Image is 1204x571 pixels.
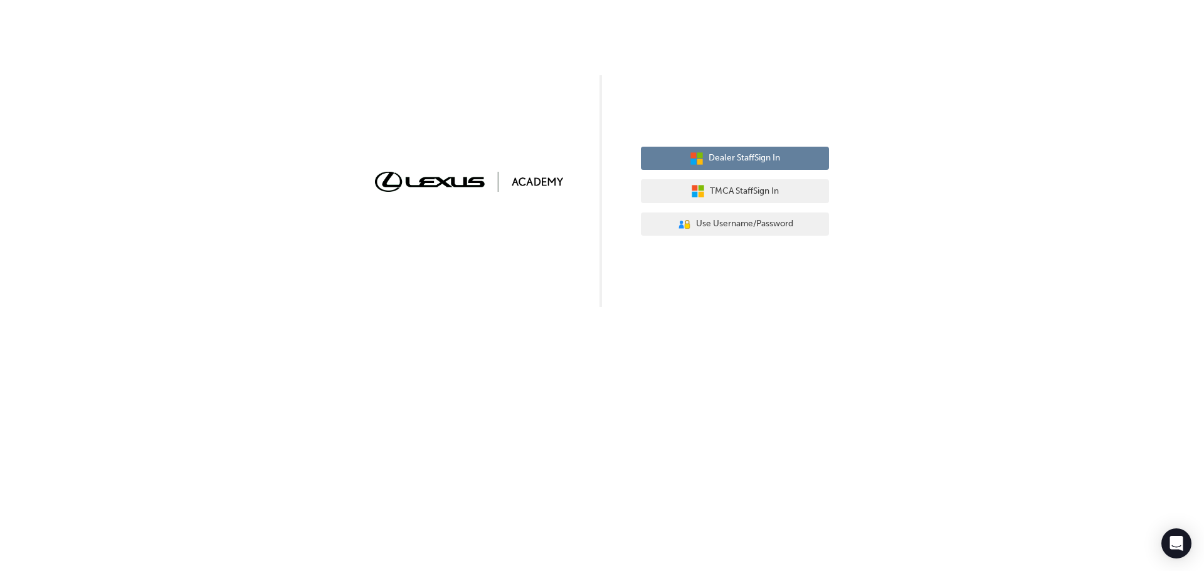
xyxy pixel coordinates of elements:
button: Dealer StaffSign In [641,147,829,170]
div: Open Intercom Messenger [1161,528,1191,558]
span: Dealer Staff Sign In [709,151,780,165]
span: Use Username/Password [696,217,793,231]
img: Trak [375,172,563,191]
button: Use Username/Password [641,212,829,236]
span: TMCA Staff Sign In [710,184,779,199]
button: TMCA StaffSign In [641,179,829,203]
